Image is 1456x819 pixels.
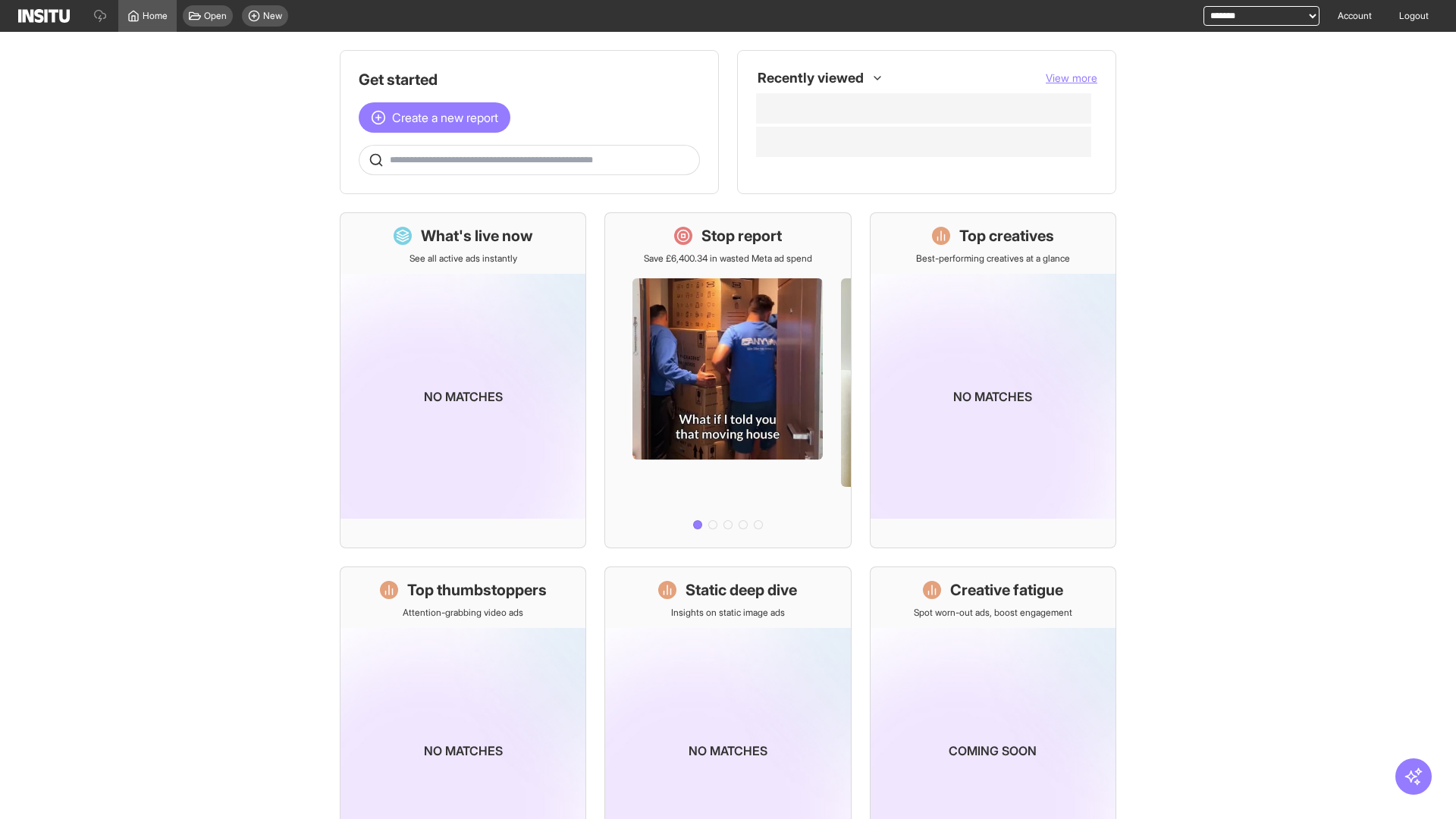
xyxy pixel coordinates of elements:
button: View more [1046,71,1097,86]
p: Attention-grabbing video ads [403,607,523,619]
img: coming-soon-gradient_kfitwp.png [340,274,585,519]
span: Open [204,10,227,22]
a: Top creativesBest-performing creatives at a glanceNo matches [870,212,1116,548]
a: Stop reportSave £6,400.34 in wasted Meta ad spend [604,212,851,548]
h1: What's live now [421,225,533,246]
img: coming-soon-gradient_kfitwp.png [871,274,1116,519]
span: Create a new report [392,108,498,127]
a: What's live nowSee all active ads instantlyNo matches [340,212,586,548]
p: No matches [424,742,503,760]
h1: Top thumbstoppers [407,579,547,601]
p: No matches [953,388,1032,406]
p: No matches [424,388,503,406]
p: No matches [689,742,767,760]
span: New [263,10,282,22]
h1: Get started [359,69,700,90]
img: Logo [18,9,70,23]
p: See all active ads instantly [409,253,517,265]
h1: Stop report [701,225,782,246]
h1: Static deep dive [686,579,797,601]
p: Insights on static image ads [671,607,785,619]
button: Create a new report [359,102,510,133]
span: Home [143,10,168,22]
span: View more [1046,71,1097,84]
p: Best-performing creatives at a glance [916,253,1070,265]
h1: Top creatives [959,225,1054,246]
p: Save £6,400.34 in wasted Meta ad spend [644,253,812,265]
